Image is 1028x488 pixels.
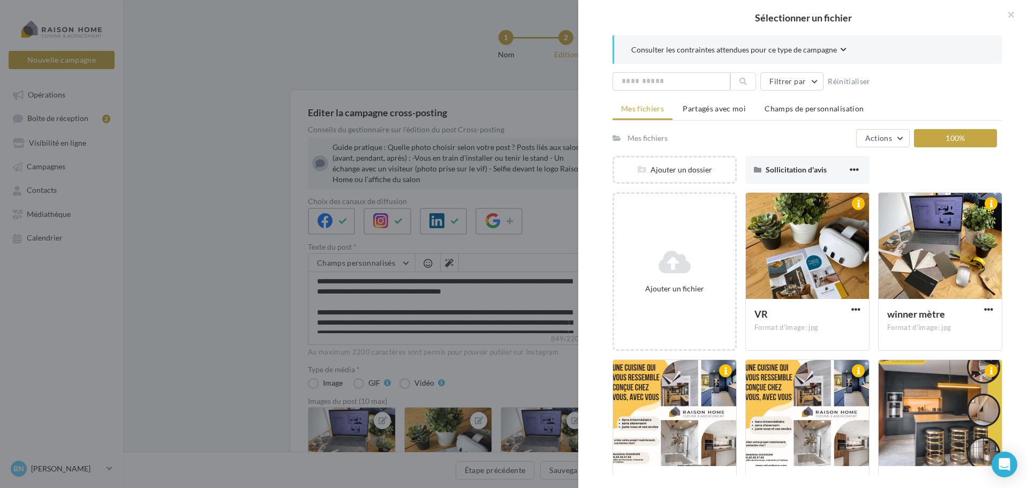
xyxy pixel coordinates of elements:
button: Consulter les contraintes attendues pour ce type de campagne [631,44,846,57]
h2: Sélectionner un fichier [595,13,1011,22]
button: Filtrer par [760,72,823,91]
span: Consulter les contraintes attendues pour ce type de campagne [631,44,837,55]
button: Actions [856,129,910,147]
span: 100% [923,134,988,142]
div: Open Intercom Messenger [992,452,1017,477]
span: Actions [865,133,892,142]
div: Mes fichiers [628,133,668,144]
button: 100% [914,129,997,147]
button: Réinitialiser [823,75,875,88]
